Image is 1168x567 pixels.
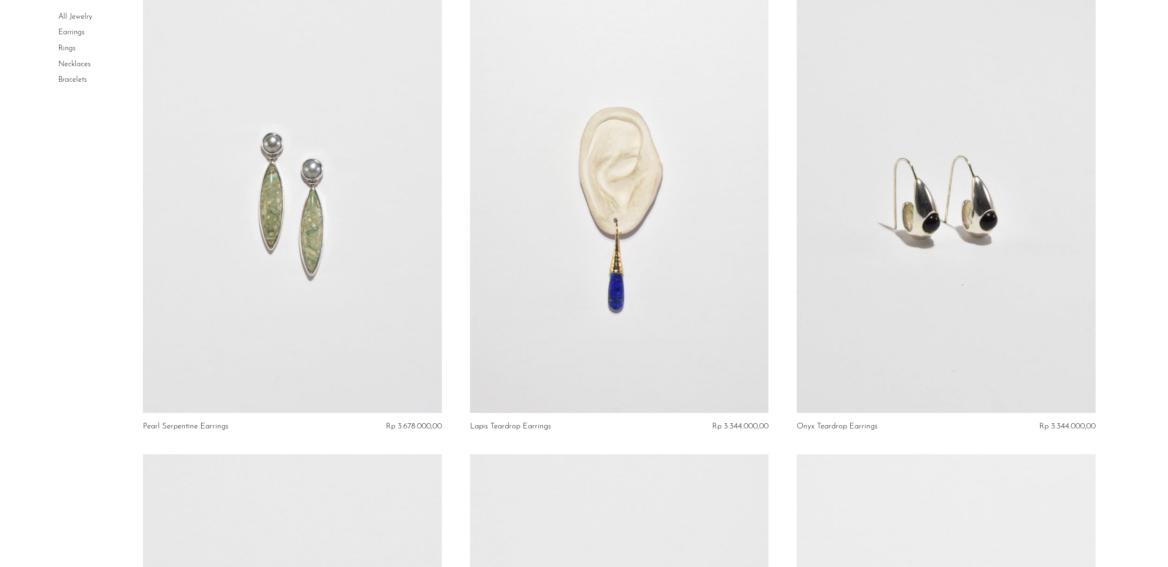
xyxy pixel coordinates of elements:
a: All Jewelry [58,13,92,21]
span: Rp 3.678.000,00 [386,422,442,430]
a: Lapis Teardrop Earrings [470,422,551,431]
a: Bracelets [58,76,87,84]
a: Pearl Serpentine Earrings [143,422,228,431]
a: Onyx Teardrop Earrings [797,422,878,431]
span: Rp 3.344.000,00 [712,422,768,430]
a: Rings [58,45,76,52]
a: Earrings [58,29,85,37]
span: Rp 3.344.000,00 [1039,422,1096,430]
a: Necklaces [58,61,91,68]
